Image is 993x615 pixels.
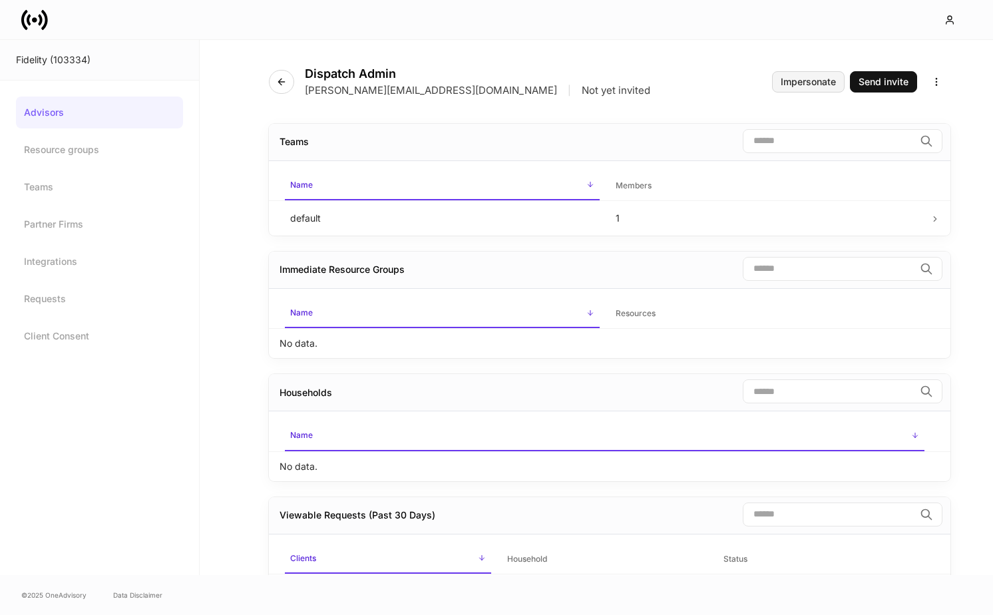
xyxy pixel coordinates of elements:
span: Name [285,422,924,451]
div: Households [280,386,332,399]
a: Teams [16,171,183,203]
h4: Dispatch Admin [305,67,650,81]
span: Household [502,546,708,573]
p: | [568,84,571,97]
h6: Clients [290,552,316,564]
p: Not yet invited [582,84,650,97]
div: Fidelity (103334) [16,53,183,67]
a: Integrations [16,246,183,278]
span: Name [285,172,600,200]
div: Impersonate [781,77,836,87]
a: Data Disclaimer [113,590,162,600]
a: Resource groups [16,134,183,166]
a: Partner Firms [16,208,183,240]
p: [PERSON_NAME][EMAIL_ADDRESS][DOMAIN_NAME] [305,84,557,97]
button: Send invite [850,71,917,93]
h6: Household [507,552,547,565]
span: Clients [285,545,491,574]
h6: Name [290,306,313,319]
div: Immediate Resource Groups [280,263,405,276]
span: Name [285,300,600,328]
p: No data. [280,460,317,473]
button: Impersonate [772,71,845,93]
span: Status [718,546,924,573]
h6: Resources [616,307,656,319]
h6: Name [290,178,313,191]
div: Viewable Requests (Past 30 Days) [280,509,435,522]
a: Advisors [16,97,183,128]
a: Client Consent [16,320,183,352]
div: Teams [280,135,309,148]
h6: Status [723,552,747,565]
a: Requests [16,283,183,315]
p: No data. [280,337,317,350]
h6: Name [290,429,313,441]
div: Send invite [859,77,908,87]
td: 1 [605,200,930,236]
span: Members [610,172,925,200]
h6: Members [616,179,652,192]
span: Resources [610,300,925,327]
span: © 2025 OneAdvisory [21,590,87,600]
td: default [280,200,605,236]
